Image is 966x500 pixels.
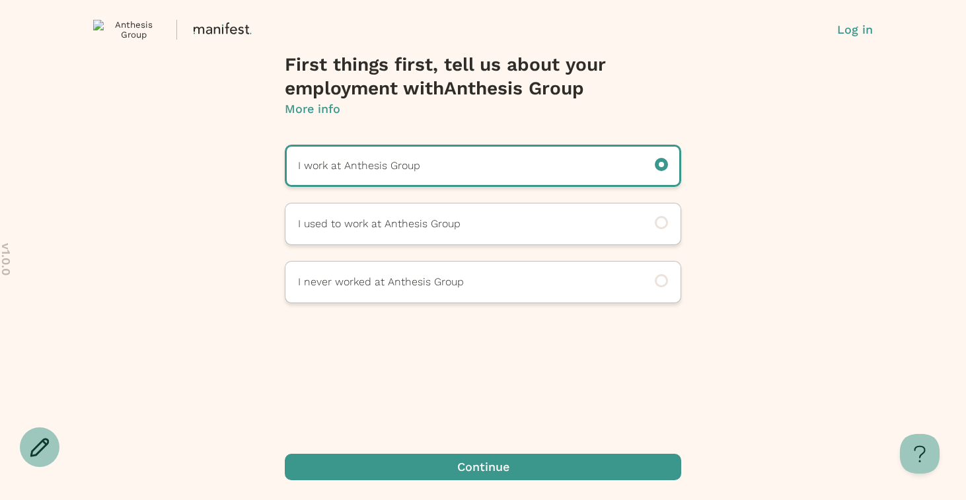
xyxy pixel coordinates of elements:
p: I work at Anthesis Group [298,158,632,174]
span: Anthesis Group [444,77,584,99]
h4: First things first, tell us about your employment with [285,53,681,100]
iframe: Toggle Customer Support [900,434,940,474]
img: Anthesis Group [93,20,163,40]
button: More info [285,100,340,118]
button: Log in [837,21,873,38]
p: I used to work at Anthesis Group [298,216,632,232]
p: I never worked at Anthesis Group [298,274,632,290]
button: Continue [285,454,681,480]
